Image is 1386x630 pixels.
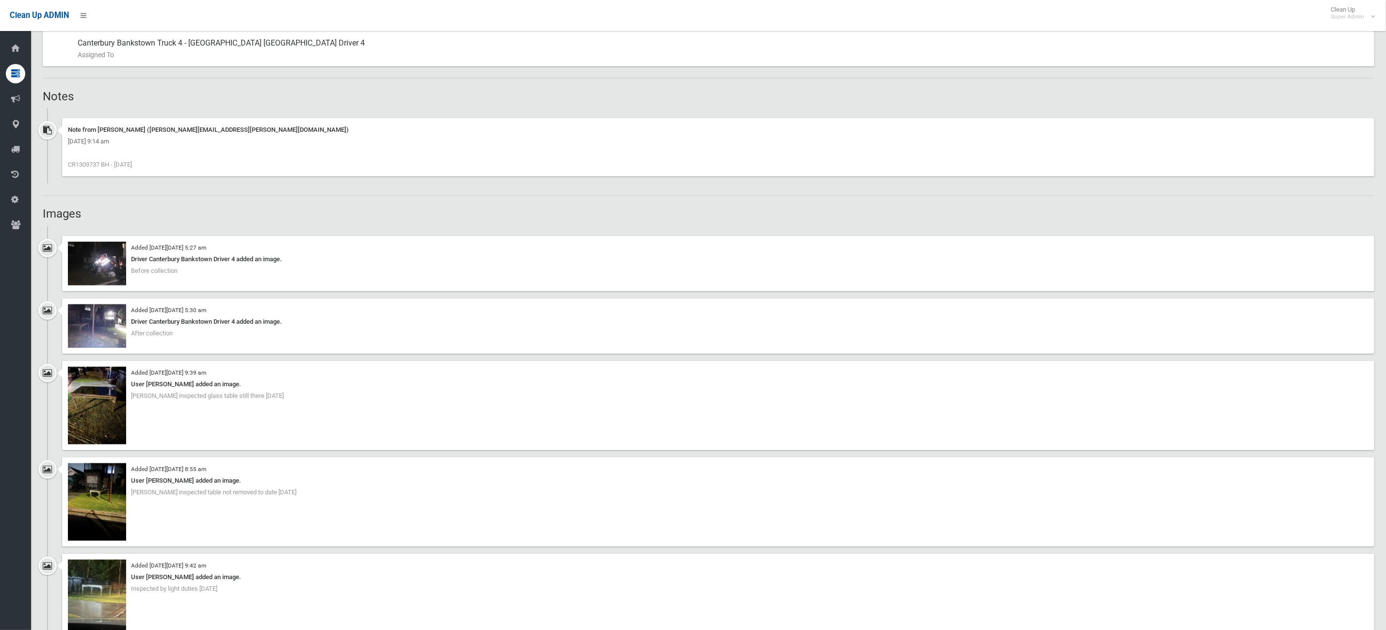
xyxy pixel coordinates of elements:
[78,49,1367,61] small: Assigned To
[131,369,206,376] small: Added [DATE][DATE] 9:39 am
[68,463,126,541] img: 1b8b2895-7787-47ca-91ef-2a441443e59b.jpg
[43,207,1374,220] h2: Images
[68,571,1369,583] div: User [PERSON_NAME] added an image.
[68,253,1369,265] div: Driver Canterbury Bankstown Driver 4 added an image.
[68,316,1369,328] div: Driver Canterbury Bankstown Driver 4 added an image.
[68,161,132,168] span: CR1309737 BH - [DATE]
[131,488,296,496] span: [PERSON_NAME] inspected table not removed to date [DATE]
[1326,6,1374,20] span: Clean Up
[131,267,178,274] span: Before collection
[68,124,1369,136] div: Note from [PERSON_NAME] ([PERSON_NAME][EMAIL_ADDRESS][PERSON_NAME][DOMAIN_NAME])
[131,392,284,399] span: [PERSON_NAME] inspected glass table still there [DATE]
[131,562,206,569] small: Added [DATE][DATE] 9:42 am
[68,304,126,348] img: 2025-08-1805.30.376455049611872402314.jpg
[78,31,1367,66] div: Canterbury Bankstown Truck 4 - [GEOGRAPHIC_DATA] [GEOGRAPHIC_DATA] Driver 4
[131,466,206,472] small: Added [DATE][DATE] 8:55 am
[131,307,206,314] small: Added [DATE][DATE] 5:30 am
[68,367,126,444] img: 82ce28d8-24c4-4ac2-9746-d3105a96ceb5.jpg
[131,585,217,592] span: Inspected by light duties [DATE]
[68,242,126,285] img: 2025-08-1805.27.047595645658929318735.jpg
[131,244,206,251] small: Added [DATE][DATE] 5:27 am
[43,90,1374,103] h2: Notes
[10,11,69,20] span: Clean Up ADMIN
[68,378,1369,390] div: User [PERSON_NAME] added an image.
[68,475,1369,487] div: User [PERSON_NAME] added an image.
[68,136,1369,147] div: [DATE] 9:14 am
[131,330,173,337] span: After collection
[1331,13,1364,20] small: Super Admin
